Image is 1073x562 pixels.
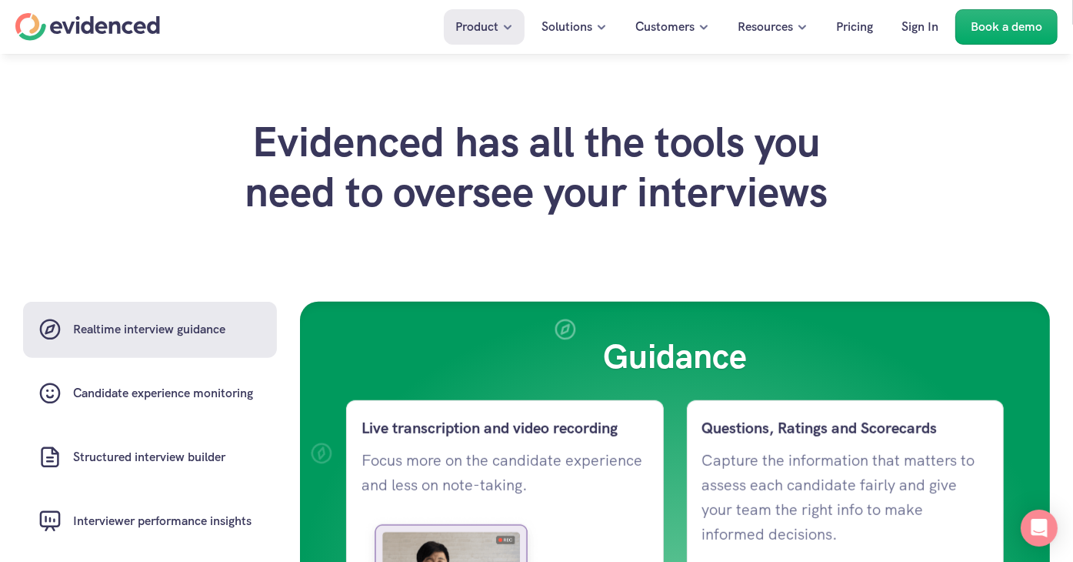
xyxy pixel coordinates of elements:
[738,17,793,37] p: Resources
[73,511,252,531] h6: Interviewer performance insights
[901,17,938,37] p: Sign In
[971,17,1042,37] p: Book a demo
[825,9,885,45] a: Pricing
[222,117,852,217] h2: Evidenced has all the tools you need to oversee your interviews
[890,9,950,45] a: Sign In
[955,9,1058,45] a: Book a demo
[1021,510,1058,547] div: Open Intercom Messenger
[23,430,277,486] a: Structured interview builder
[541,17,592,37] p: Solutions
[73,383,253,403] h6: Candidate experience monitoring
[455,17,498,37] p: Product
[836,17,873,37] p: Pricing
[23,493,277,550] a: Interviewer performance insights
[23,302,277,358] a: Realtime interview guidance
[635,17,695,37] p: Customers
[15,13,160,41] a: Home
[23,366,277,422] a: Candidate experience monitoring
[73,319,225,340] h6: Realtime interview guidance
[73,447,225,467] h6: Structured interview builder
